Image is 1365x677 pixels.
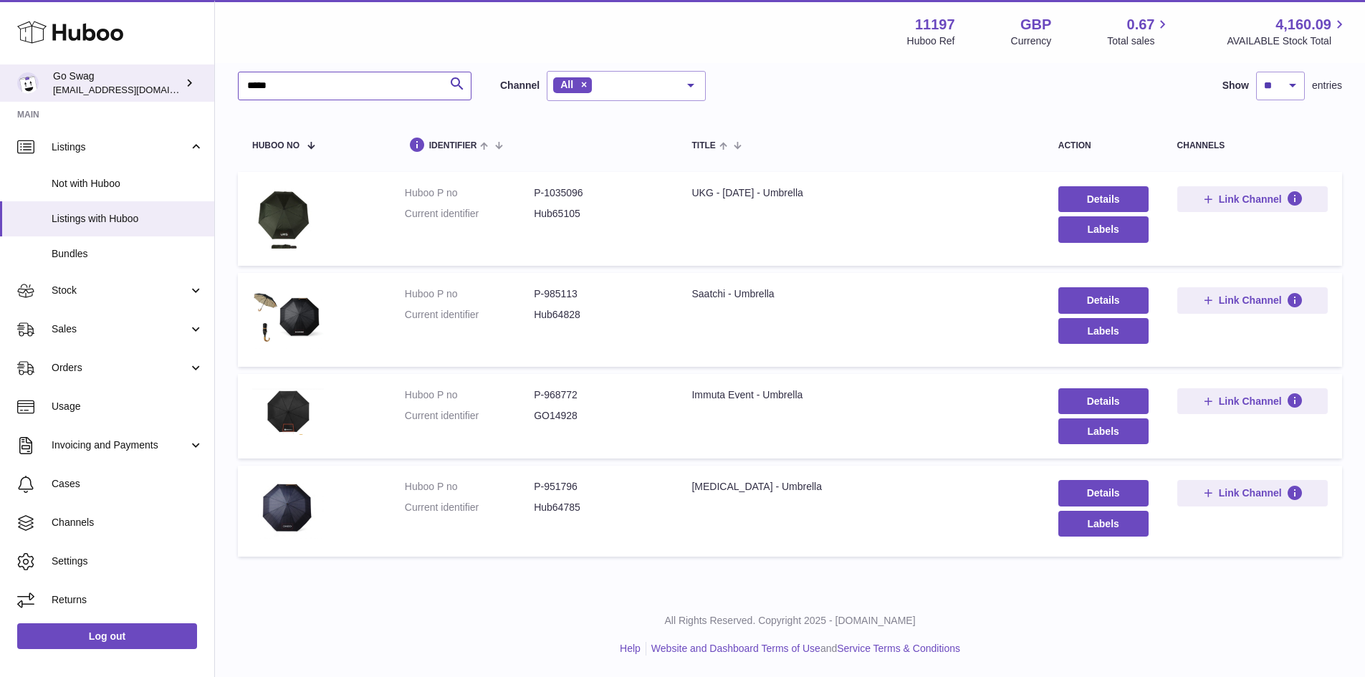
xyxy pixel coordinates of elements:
[52,554,203,568] span: Settings
[620,643,641,654] a: Help
[17,72,39,94] img: internalAdmin-11197@internal.huboo.com
[534,388,663,402] dd: P-968772
[534,207,663,221] dd: Hub65105
[691,141,715,150] span: title
[691,480,1029,494] div: [MEDICAL_DATA] - Umbrella
[52,400,203,413] span: Usage
[1107,15,1171,48] a: 0.67 Total sales
[1177,388,1328,414] button: Link Channel
[52,140,188,154] span: Listings
[53,84,211,95] span: [EMAIL_ADDRESS][DOMAIN_NAME]
[52,361,188,375] span: Orders
[429,141,477,150] span: identifier
[1177,186,1328,212] button: Link Channel
[405,308,534,322] dt: Current identifier
[1227,34,1348,48] span: AVAILABLE Stock Total
[1058,480,1149,506] a: Details
[52,516,203,529] span: Channels
[405,501,534,514] dt: Current identifier
[52,212,203,226] span: Listings with Huboo
[1058,186,1149,212] a: Details
[405,287,534,301] dt: Huboo P no
[52,247,203,261] span: Bundles
[1219,395,1282,408] span: Link Channel
[1058,216,1149,242] button: Labels
[646,642,960,656] li: and
[837,643,960,654] a: Service Terms & Conditions
[500,79,540,92] label: Channel
[1177,141,1328,150] div: channels
[52,438,188,452] span: Invoicing and Payments
[405,409,534,423] dt: Current identifier
[1058,511,1149,537] button: Labels
[52,322,188,336] span: Sales
[534,308,663,322] dd: Hub64828
[405,388,534,402] dt: Huboo P no
[1275,15,1331,34] span: 4,160.09
[534,409,663,423] dd: GO14928
[1219,193,1282,206] span: Link Channel
[691,186,1029,200] div: UKG - [DATE] - Umbrella
[252,186,324,248] img: UKG - Easter - Umbrella
[1058,141,1149,150] div: action
[534,480,663,494] dd: P-951796
[1222,79,1249,92] label: Show
[1127,15,1155,34] span: 0.67
[907,34,955,48] div: Huboo Ref
[1011,34,1052,48] div: Currency
[252,480,324,539] img: Candex - Umbrella
[1020,15,1051,34] strong: GBP
[52,593,203,607] span: Returns
[1177,480,1328,506] button: Link Channel
[405,480,534,494] dt: Huboo P no
[651,643,820,654] a: Website and Dashboard Terms of Use
[534,501,663,514] dd: Hub64785
[1107,34,1171,48] span: Total sales
[1058,287,1149,313] a: Details
[52,284,188,297] span: Stock
[1177,287,1328,313] button: Link Channel
[405,186,534,200] dt: Huboo P no
[1058,388,1149,414] a: Details
[53,69,182,97] div: Go Swag
[252,287,324,349] img: Saatchi - Umbrella
[252,388,324,435] img: Immuta Event - Umbrella
[1058,418,1149,444] button: Labels
[405,207,534,221] dt: Current identifier
[691,388,1029,402] div: Immuta Event - Umbrella
[226,614,1354,628] p: All Rights Reserved. Copyright 2025 - [DOMAIN_NAME]
[52,177,203,191] span: Not with Huboo
[1219,294,1282,307] span: Link Channel
[52,477,203,491] span: Cases
[915,15,955,34] strong: 11197
[1227,15,1348,48] a: 4,160.09 AVAILABLE Stock Total
[534,287,663,301] dd: P-985113
[17,623,197,649] a: Log out
[691,287,1029,301] div: Saatchi - Umbrella
[252,141,300,150] span: Huboo no
[1058,318,1149,344] button: Labels
[1219,486,1282,499] span: Link Channel
[1312,79,1342,92] span: entries
[534,186,663,200] dd: P-1035096
[560,79,573,90] span: All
